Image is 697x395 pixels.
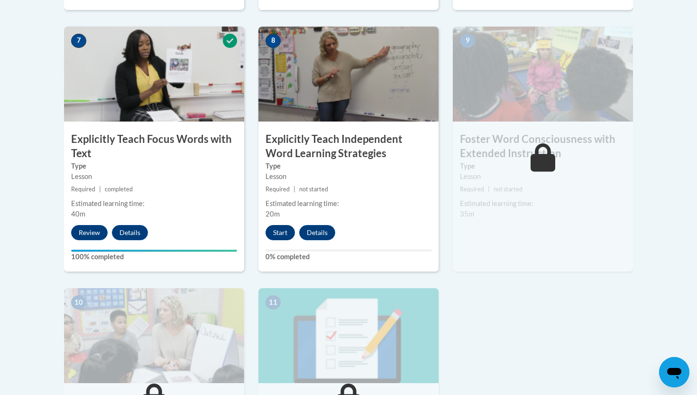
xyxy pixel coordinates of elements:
[299,225,335,240] button: Details
[460,198,626,209] div: Estimated learning time:
[71,210,85,218] span: 40m
[258,27,439,122] img: Course Image
[266,34,281,48] span: 8
[460,210,474,218] span: 35m
[460,171,626,182] div: Lesson
[266,210,280,218] span: 20m
[299,186,328,193] span: not started
[71,252,237,262] label: 100% completed
[105,186,133,193] span: completed
[71,295,86,310] span: 10
[488,186,490,193] span: |
[266,171,431,182] div: Lesson
[71,161,237,171] label: Type
[266,225,295,240] button: Start
[258,132,439,161] h3: Explicitly Teach Independent Word Learning Strategies
[460,34,475,48] span: 9
[453,27,633,122] img: Course Image
[266,198,431,209] div: Estimated learning time:
[266,252,431,262] label: 0% completed
[258,288,439,383] img: Course Image
[64,288,244,383] img: Course Image
[64,27,244,122] img: Course Image
[460,161,626,171] label: Type
[293,186,295,193] span: |
[453,132,633,161] h3: Foster Word Consciousness with Extended Instruction
[71,225,108,240] button: Review
[112,225,148,240] button: Details
[494,186,523,193] span: not started
[659,357,689,387] iframe: Button to launch messaging window
[99,186,101,193] span: |
[64,132,244,161] h3: Explicitly Teach Focus Words with Text
[71,198,237,209] div: Estimated learning time:
[460,186,484,193] span: Required
[71,186,95,193] span: Required
[266,186,290,193] span: Required
[71,171,237,182] div: Lesson
[71,34,86,48] span: 7
[266,161,431,171] label: Type
[71,250,237,252] div: Your progress
[266,295,281,310] span: 11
